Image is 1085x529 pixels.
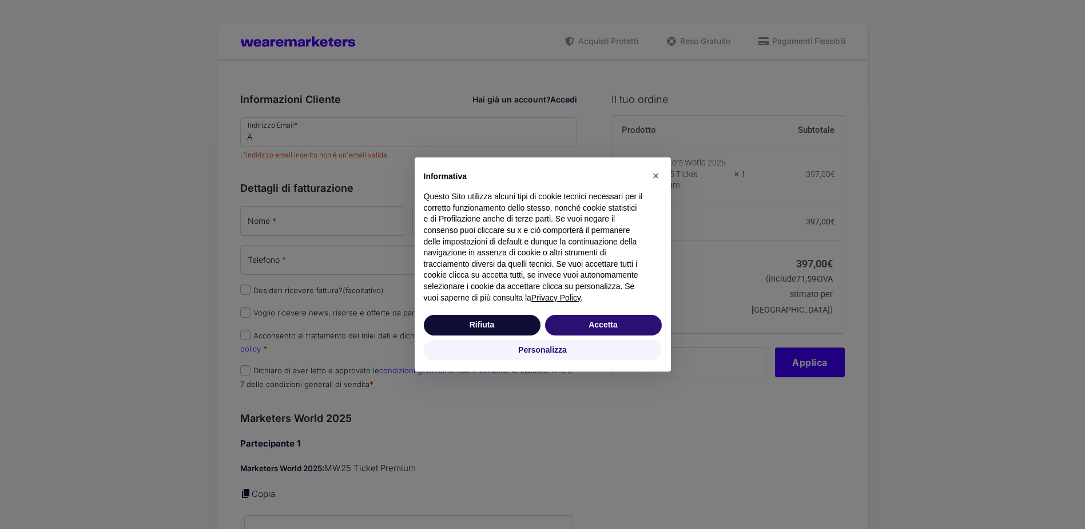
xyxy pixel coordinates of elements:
h2: Informativa [424,171,643,183]
button: Accetta [545,315,662,335]
button: Chiudi questa informativa [647,167,665,185]
a: Privacy Policy [531,293,581,302]
p: Questo Sito utilizza alcuni tipi di cookie tecnici necessari per il corretto funzionamento dello ... [424,191,643,303]
button: Personalizza [424,340,662,361]
span: × [653,169,659,182]
button: Rifiuta [424,315,540,335]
